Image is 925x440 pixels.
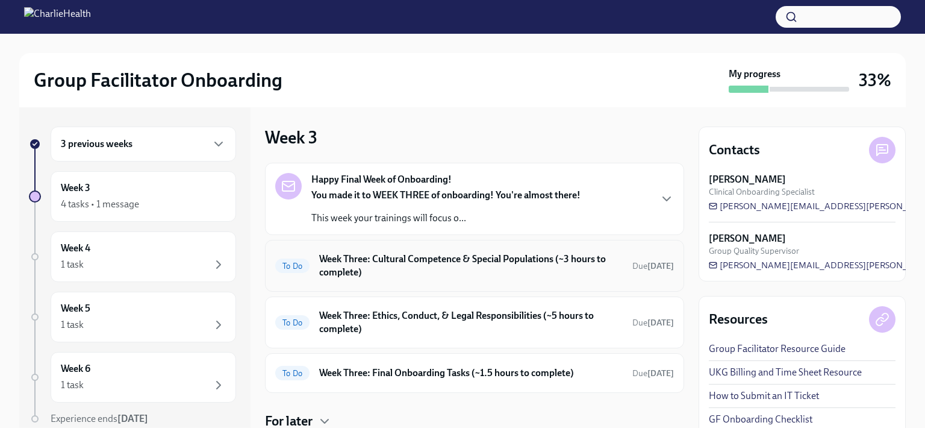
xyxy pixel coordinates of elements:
[709,245,799,257] span: Group Quality Supervisor
[61,137,132,151] h6: 3 previous weeks
[632,368,674,379] span: Due
[29,231,236,282] a: Week 41 task
[632,318,674,328] span: Due
[709,173,786,186] strong: [PERSON_NAME]
[61,379,84,392] div: 1 task
[319,366,623,380] h6: Week Three: Final Onboarding Tasks (~1.5 hours to complete)
[319,253,623,279] h6: Week Three: Cultural Competence & Special Populations (~3 hours to complete)
[275,307,674,338] a: To DoWeek Three: Ethics, Conduct, & Legal Responsibilities (~5 hours to complete)Due[DATE]
[709,232,786,245] strong: [PERSON_NAME]
[311,212,581,225] p: This week your trainings will focus o...
[117,413,148,424] strong: [DATE]
[647,261,674,271] strong: [DATE]
[709,366,862,379] a: UKG Billing and Time Sheet Resource
[632,317,674,328] span: October 20th, 2025 10:00
[51,127,236,162] div: 3 previous weeks
[61,302,90,315] h6: Week 5
[61,242,90,255] h6: Week 4
[275,369,310,378] span: To Do
[709,310,768,328] h4: Resources
[647,318,674,328] strong: [DATE]
[34,68,282,92] h2: Group Facilitator Onboarding
[709,186,815,198] span: Clinical Onboarding Specialist
[709,413,812,426] a: GF Onboarding Checklist
[265,412,313,430] h4: For later
[61,318,84,332] div: 1 task
[275,250,674,281] a: To DoWeek Three: Cultural Competence & Special Populations (~3 hours to complete)Due[DATE]
[51,413,148,424] span: Experience ends
[265,412,684,430] div: For later
[319,309,623,336] h6: Week Three: Ethics, Conduct, & Legal Responsibilities (~5 hours to complete)
[275,363,674,383] a: To DoWeek Three: Final Onboarding Tasks (~1.5 hours to complete)Due[DATE]
[632,261,674,271] span: Due
[61,181,90,195] h6: Week 3
[632,368,674,379] span: October 18th, 2025 10:00
[61,362,90,376] h6: Week 6
[29,292,236,342] a: Week 51 task
[61,198,139,211] div: 4 tasks • 1 message
[709,141,760,159] h4: Contacts
[275,262,310,271] span: To Do
[29,171,236,222] a: Week 34 tasks • 1 message
[859,69,891,91] h3: 33%
[647,368,674,379] strong: [DATE]
[729,68,780,81] strong: My progress
[311,173,452,186] strong: Happy Final Week of Onboarding!
[311,189,581,201] strong: You made it to WEEK THREE of onboarding! You're almost there!
[61,258,84,271] div: 1 task
[632,260,674,272] span: October 20th, 2025 10:00
[29,352,236,403] a: Week 61 task
[265,127,317,148] h3: Week 3
[275,318,310,327] span: To Do
[709,389,819,403] a: How to Submit an IT Ticket
[24,7,91,27] img: CharlieHealth
[709,342,846,356] a: Group Facilitator Resource Guide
